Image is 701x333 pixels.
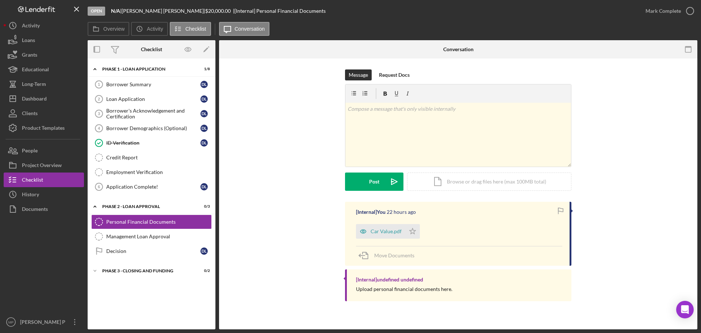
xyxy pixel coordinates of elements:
div: People [22,143,38,160]
tspan: 2 [98,97,100,101]
button: MP[PERSON_NAME] P [4,315,84,329]
tspan: 3 [98,111,100,116]
button: Overview [88,22,129,36]
div: Documents [22,202,48,218]
a: 3Borrower's Acknowledgement and CertificationDL [91,106,212,121]
button: Project Overview [4,158,84,173]
div: Employment Verification [106,169,211,175]
button: Message [345,69,372,80]
div: D L [200,110,208,117]
a: DecisionDL [91,244,212,258]
button: Clients [4,106,84,121]
div: Checklist [22,173,43,189]
button: Checklist [4,173,84,187]
button: Mark Complete [638,4,697,18]
div: Conversation [443,46,474,52]
button: History [4,187,84,202]
div: Product Templates [22,121,65,137]
button: Checklist [170,22,211,36]
div: Long-Term [22,77,46,93]
label: Activity [147,26,163,32]
div: Borrower Summary [106,82,200,87]
text: MP [8,320,14,324]
a: 4Borrower Demographics (Optional)DL [91,121,212,136]
a: Personal Financial Documents [91,215,212,229]
div: Project Overview [22,158,62,174]
div: History [22,187,39,204]
time: 2025-08-13 01:23 [387,209,416,215]
b: N/A [111,8,120,14]
div: [Internal] undefined undefined [356,277,423,283]
div: [PERSON_NAME] P [18,315,66,331]
div: 1 / 8 [197,67,210,71]
div: Loan Application [106,96,200,102]
div: Mark Complete [646,4,681,18]
label: Overview [103,26,125,32]
div: D L [200,183,208,190]
div: ID Verification [106,140,200,146]
button: Activity [131,22,168,36]
button: Car Value.pdf [356,224,420,239]
div: | [111,8,122,14]
a: Management Loan Approval [91,229,212,244]
button: Grants [4,48,84,62]
div: $20,000.00 [205,8,233,14]
div: Open Intercom Messenger [676,301,694,318]
div: Loans [22,33,35,49]
div: Borrower Demographics (Optional) [106,125,200,131]
a: Credit Report [91,150,212,165]
div: D L [200,139,208,147]
div: Credit Report [106,155,211,160]
div: Request Docs [379,69,410,80]
button: Educational [4,62,84,77]
div: Car Value.pdf [371,228,402,234]
div: Post [369,173,379,191]
button: Request Docs [375,69,413,80]
div: 0 / 2 [197,269,210,273]
div: Clients [22,106,38,122]
button: Documents [4,202,84,216]
a: 2Loan ApplicationDL [91,92,212,106]
div: Application Complete! [106,184,200,190]
button: Move Documents [356,246,422,265]
div: Phase 3 - Closing and Funding [102,269,192,273]
tspan: 4 [98,126,100,130]
div: Open [88,7,105,16]
button: Activity [4,18,84,33]
button: Loans [4,33,84,48]
div: Dashboard [22,91,47,108]
div: | [Internal] Personal Financial Documents [233,8,326,14]
div: Personal Financial Documents [106,219,211,225]
tspan: 1 [98,82,100,87]
div: Phase 2 - Loan Approval [102,204,192,209]
div: Grants [22,48,37,64]
button: Dashboard [4,91,84,106]
div: Decision [106,248,200,254]
a: ID VerificationDL [91,136,212,150]
div: [Internal] You [356,209,386,215]
button: Product Templates [4,121,84,135]
a: Long-Term [4,77,84,91]
div: Activity [22,18,40,35]
div: D L [200,95,208,103]
span: Move Documents [374,252,414,258]
a: 1Borrower SummaryDL [91,77,212,92]
a: Employment Verification [91,165,212,179]
div: D L [200,125,208,132]
div: Checklist [141,46,162,52]
label: Conversation [235,26,265,32]
div: Phase 1 - Loan Application [102,67,192,71]
div: Upload personal financial documents here. [356,286,452,292]
a: 6Application Complete!DL [91,179,212,194]
button: People [4,143,84,158]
